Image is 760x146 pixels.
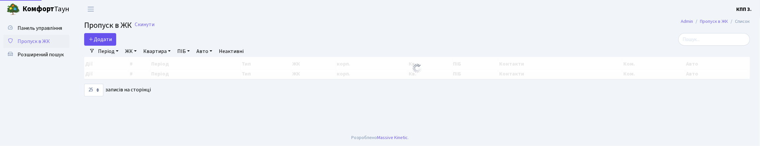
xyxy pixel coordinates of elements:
[671,15,760,28] nav: breadcrumb
[122,46,139,57] a: ЖК
[84,84,103,96] select: записів на сторінці
[84,20,132,31] span: Пропуск в ЖК
[22,4,54,14] b: Комфорт
[678,33,750,46] input: Пошук...
[84,33,116,46] a: Додати
[135,22,155,28] a: Скинути
[3,22,69,35] a: Панель управління
[700,18,728,25] a: Пропуск в ЖК
[3,48,69,61] a: Розширений пошук
[412,63,423,73] img: Обробка...
[83,4,99,15] button: Переключити навігацію
[17,24,62,32] span: Панель управління
[84,84,151,96] label: записів на сторінці
[194,46,215,57] a: Авто
[141,46,173,57] a: Квартира
[681,18,693,25] a: Admin
[377,134,408,141] a: Massive Kinetic
[3,35,69,48] a: Пропуск в ЖК
[175,46,192,57] a: ПІБ
[737,6,752,13] b: КПП 3.
[17,38,50,45] span: Пропуск в ЖК
[728,18,750,25] li: Список
[95,46,121,57] a: Період
[216,46,246,57] a: Неактивні
[7,3,20,16] img: logo.png
[88,36,112,43] span: Додати
[737,5,752,13] a: КПП 3.
[22,4,69,15] span: Таун
[17,51,64,58] span: Розширений пошук
[351,134,409,141] div: Розроблено .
